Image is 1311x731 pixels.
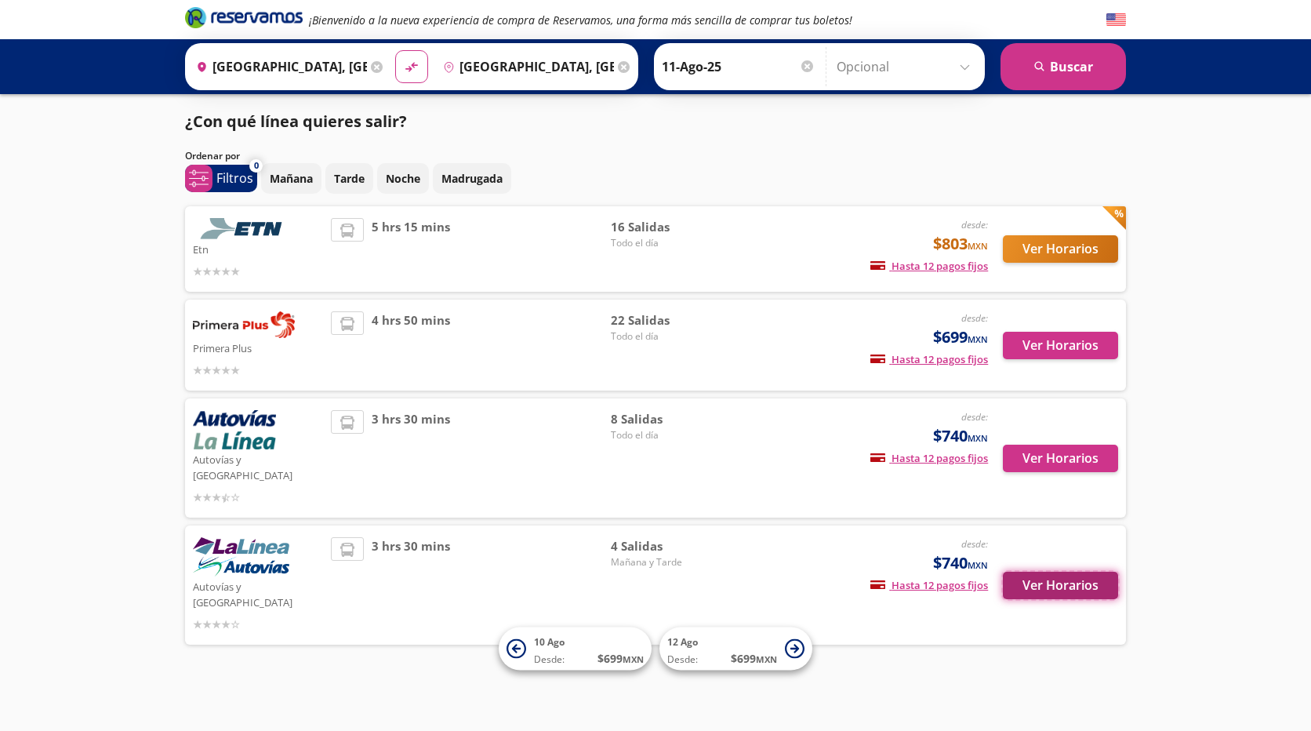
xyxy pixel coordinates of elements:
[1106,10,1126,30] button: English
[309,13,852,27] em: ¡Bienvenido a la nueva experiencia de compra de Reservamos, una forma más sencilla de comprar tus...
[933,232,988,256] span: $803
[377,163,429,194] button: Noche
[968,240,988,252] small: MXN
[1003,445,1118,472] button: Ver Horarios
[193,311,295,338] img: Primera Plus
[325,163,373,194] button: Tarde
[968,559,988,571] small: MXN
[731,650,777,667] span: $ 699
[193,338,323,357] p: Primera Plus
[961,537,988,551] em: desde:
[185,165,257,192] button: 0Filtros
[611,537,721,555] span: 4 Salidas
[254,159,259,173] span: 0
[534,653,565,667] span: Desde:
[961,410,988,424] em: desde:
[193,239,323,258] p: Etn
[185,149,240,163] p: Ordenar por
[667,635,698,649] span: 12 Ago
[667,653,698,667] span: Desde:
[216,169,253,187] p: Filtros
[870,451,988,465] span: Hasta 12 pagos fijos
[870,352,988,366] span: Hasta 12 pagos fijos
[933,325,988,349] span: $699
[968,333,988,345] small: MXN
[968,432,988,444] small: MXN
[837,47,977,86] input: Opcional
[1000,43,1126,90] button: Buscar
[611,236,721,250] span: Todo el día
[1003,235,1118,263] button: Ver Horarios
[193,449,323,483] p: Autovías y [GEOGRAPHIC_DATA]
[961,311,988,325] em: desde:
[611,555,721,569] span: Mañana y Tarde
[270,170,313,187] p: Mañana
[870,259,988,273] span: Hasta 12 pagos fijos
[597,650,644,667] span: $ 699
[933,551,988,575] span: $740
[372,537,450,633] span: 3 hrs 30 mins
[185,5,303,29] i: Brand Logo
[659,627,812,671] button: 12 AgoDesde:$699MXN
[499,627,652,671] button: 10 AgoDesde:$699MXN
[190,47,367,86] input: Buscar Origen
[611,311,721,329] span: 22 Salidas
[193,537,289,576] img: Autovías y La Línea
[1003,332,1118,359] button: Ver Horarios
[611,410,721,428] span: 8 Salidas
[870,578,988,592] span: Hasta 12 pagos fijos
[261,163,321,194] button: Mañana
[611,218,721,236] span: 16 Salidas
[334,170,365,187] p: Tarde
[437,47,614,86] input: Buscar Destino
[433,163,511,194] button: Madrugada
[372,410,450,506] span: 3 hrs 30 mins
[756,653,777,665] small: MXN
[623,653,644,665] small: MXN
[372,218,450,280] span: 5 hrs 15 mins
[193,218,295,239] img: Etn
[1003,572,1118,599] button: Ver Horarios
[185,110,407,133] p: ¿Con qué línea quieres salir?
[933,424,988,448] span: $740
[386,170,420,187] p: Noche
[372,311,450,379] span: 4 hrs 50 mins
[534,635,565,649] span: 10 Ago
[662,47,815,86] input: Elegir Fecha
[193,576,323,610] p: Autovías y [GEOGRAPHIC_DATA]
[611,329,721,344] span: Todo el día
[185,5,303,34] a: Brand Logo
[611,428,721,442] span: Todo el día
[193,410,276,449] img: Autovías y La Línea
[961,218,988,231] em: desde:
[441,170,503,187] p: Madrugada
